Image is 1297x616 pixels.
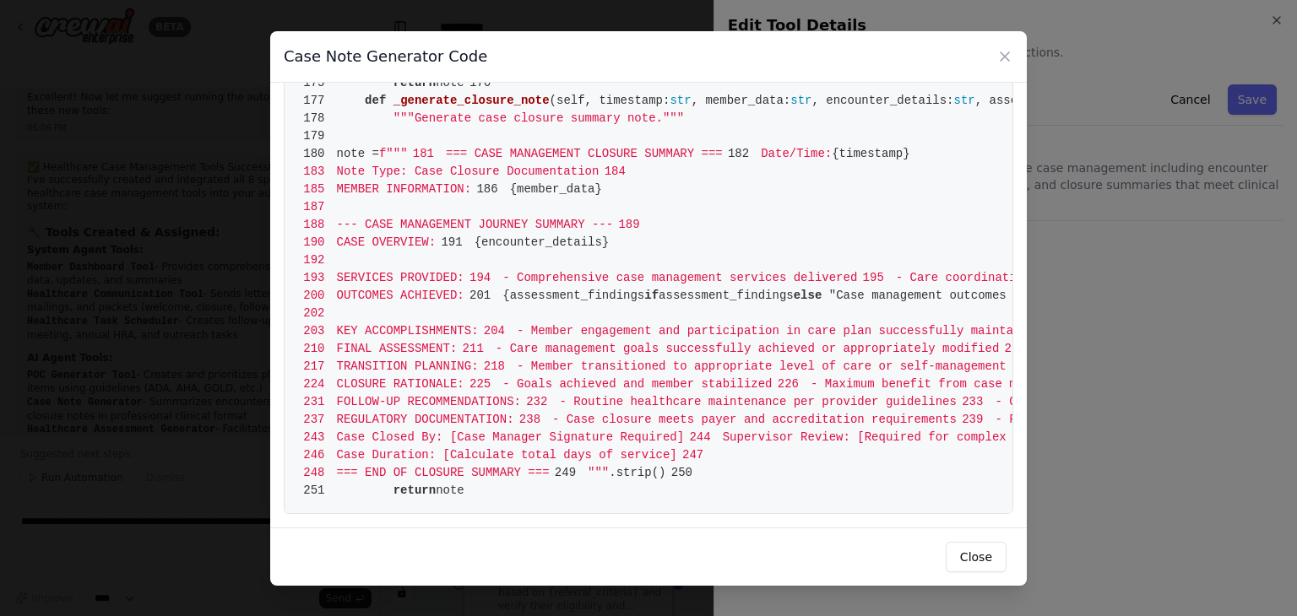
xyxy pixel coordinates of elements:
span: 231 [298,393,337,411]
span: MEMBER INFORMATION: [298,182,471,196]
span: 195 [857,269,896,287]
span: 239 [957,411,996,429]
span: , encounter_details: [811,94,953,107]
span: 247 [677,446,716,464]
span: def [365,94,386,107]
span: 249 [550,464,589,482]
span: 180 [298,145,337,163]
span: 226 [773,376,811,393]
span: 201 [464,287,503,305]
span: 182 [723,145,762,163]
span: 246 [298,446,337,464]
span: 244 [684,429,723,446]
span: - Care coordination activities completed as indicated [857,271,1272,284]
span: """Generate case closure summary note.""" [393,111,684,125]
span: assessment_findings [659,289,794,302]
span: return [393,484,436,497]
span: .strip() [609,466,665,479]
span: 224 [298,376,337,393]
span: 219 [1007,358,1045,376]
span: 188 [298,216,337,234]
span: {encounter_details} [475,235,610,249]
span: _generate_closure_note [393,94,550,107]
span: CASE OVERVIEW: [298,235,436,249]
span: 243 [298,429,337,446]
span: 250 [665,464,704,482]
span: 218 [479,358,518,376]
span: f""" [379,147,408,160]
span: 191 [436,234,475,251]
span: return [393,76,436,89]
span: 187 [298,198,337,216]
span: Supervisor Review: [Required for complex cases] [684,430,1056,444]
span: """ [588,466,609,479]
span: 181 [408,145,447,163]
h3: Case Note Generator Code [284,45,487,68]
span: note = [337,147,379,160]
span: 190 [298,234,337,251]
span: 251 [298,482,337,500]
span: 210 [298,340,337,358]
span: 186 [471,181,510,198]
span: {timestamp} [832,147,909,160]
span: - Goals achieved and member stabilized [464,377,773,391]
span: 175 [298,74,337,92]
span: 176 [464,74,503,92]
span: {assessment_findings [502,289,644,302]
span: - Member transitioned to appropriate level of care or self-management [479,359,1007,373]
span: , assessment_findings: [975,94,1131,107]
span: --- CASE MANAGEMENT JOURNEY SUMMARY --- [298,218,613,231]
span: - Routine healthcare maintenance per provider guidelines [521,395,957,408]
span: self, timestamp: [556,94,670,107]
span: 233 [957,393,996,411]
span: REGULATORY DOCUMENTATION: [298,413,514,426]
span: note [436,484,464,497]
span: if [644,289,659,302]
span: OUTCOMES ACHIEVED: [298,289,464,302]
span: 194 [464,269,503,287]
span: 232 [521,393,560,411]
span: 183 [298,163,337,181]
span: - Maximum benefit from case management services obtained [773,377,1208,391]
span: FINAL ASSESSMENT: [298,342,457,355]
span: 211 [457,340,496,358]
span: 237 [298,411,337,429]
span: - Care management goals successfully achieved or appropriately modified [457,342,999,355]
span: 212 [999,340,1038,358]
span: str [670,94,691,107]
span: Date/Time: [761,147,832,160]
span: 179 [298,127,337,145]
span: TRANSITION PLANNING: [298,359,479,373]
span: 204 [479,322,518,340]
span: 177 [298,92,337,110]
span: 217 [298,358,337,376]
span: SERVICES PROVIDED: [298,271,464,284]
span: 185 [298,181,337,198]
span: str [790,94,811,107]
span: Case Duration: [Calculate total days of service] [298,448,677,462]
span: else [794,289,822,302]
span: 238 [514,411,553,429]
span: 203 [298,322,337,340]
span: Note Type: Case Closure Documentation [298,165,599,178]
span: 192 [298,251,337,269]
span: 178 [298,110,337,127]
span: ( [550,94,556,107]
span: - Member engagement and participation in care plan successfully maintained [479,324,1042,338]
span: 202 [298,305,337,322]
span: , member_data: [692,94,791,107]
span: - Comprehensive case management services delivered [464,271,858,284]
span: note [436,76,464,89]
span: str [954,94,975,107]
span: KEY ACCOMPLISHMENTS: [298,324,479,338]
span: 184 [599,163,638,181]
span: FOLLOW-UP RECOMMENDATIONS: [298,395,521,408]
span: {member_data} [510,182,602,196]
span: - Case closure meets payer and accreditation requirements [514,413,957,426]
span: 225 [464,376,503,393]
span: Case Closed By: [Case Manager Signature Required] [298,430,684,444]
span: === CASE MANAGEMENT CLOSURE SUMMARY === [408,147,723,160]
span: CLOSURE RATIONALE: [298,377,464,391]
span: 189 [613,216,652,234]
span: === END OF CLOSURE SUMMARY === [298,466,550,479]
